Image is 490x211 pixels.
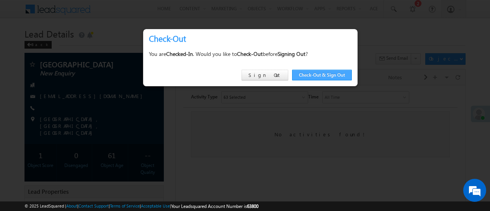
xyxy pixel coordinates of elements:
[171,203,258,209] span: Your Leadsquared Account Number is
[66,203,77,208] a: About
[166,50,193,57] b: Checked-In
[46,6,132,18] div: Insurance Purchased,Cement Deal,Email Bounced,Email Link Clicked,Email Marked Spam & 58 more..
[132,6,143,17] span: Time
[78,203,109,208] a: Contact Support
[292,70,352,80] a: Check-Out & Sign Out
[24,203,258,210] span: © 2025 LeadSquared | | | | |
[110,203,140,208] a: Terms of Service
[237,50,263,57] b: Check-Out
[104,161,139,172] em: Start Chat
[149,33,186,44] b: Check-Out
[48,8,70,15] div: 63 Selected
[15,6,42,17] span: Activity Type
[126,4,144,22] div: Minimize live chat window
[40,40,129,50] div: Chat with us now
[141,203,170,208] a: Acceptable Use
[13,40,32,50] img: d_60004797649_company_0_60004797649
[247,203,258,209] span: 63800
[278,50,305,57] b: Signing Out
[10,71,140,155] textarea: Type your message and hit 'Enter'
[15,26,274,72] div: No activities found!
[149,8,164,15] div: All Time
[149,49,352,59] div: You are . Would you like to before ?
[242,70,288,80] a: Sign Out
